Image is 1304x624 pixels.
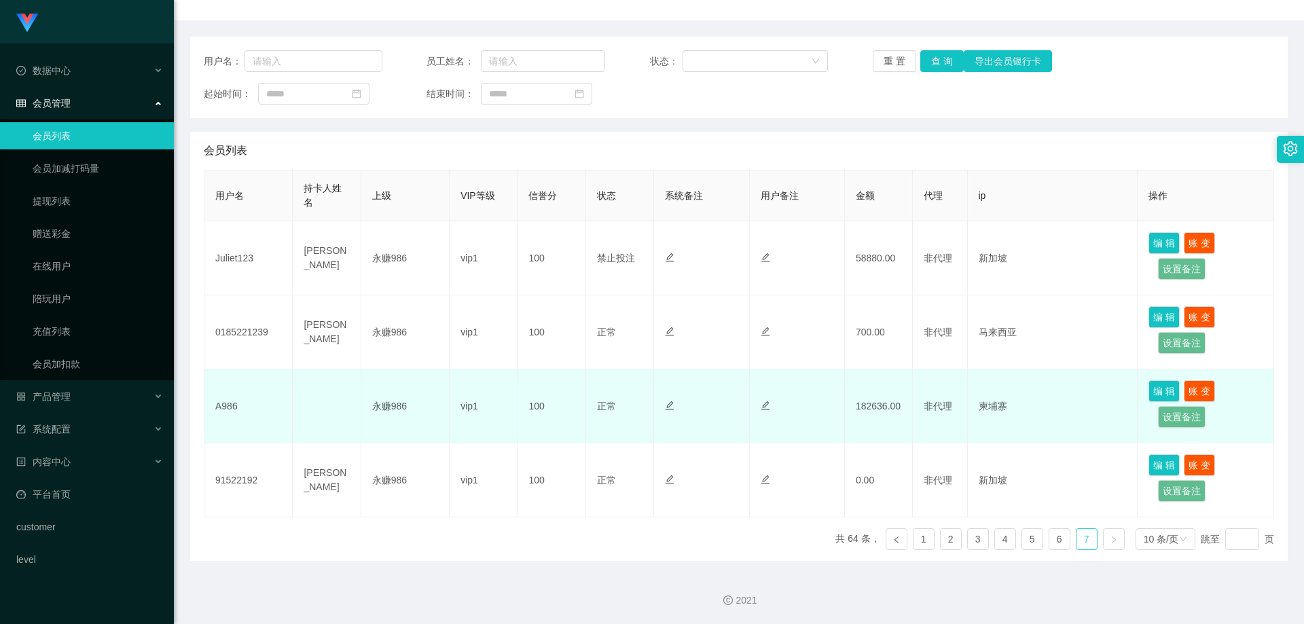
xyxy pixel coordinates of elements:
a: 4 [995,529,1015,549]
td: 91522192 [204,443,293,517]
img: logo.9652507e.png [16,14,38,33]
button: 账 变 [1184,306,1215,328]
a: 3 [968,529,988,549]
span: 上级 [372,190,391,201]
td: vip1 [450,221,518,295]
td: 100 [518,295,585,369]
li: 下一页 [1103,528,1125,550]
span: 会员管理 [16,98,71,109]
td: Juliet123 [204,221,293,295]
button: 设置备注 [1158,406,1206,428]
i: 图标: appstore-o [16,392,26,401]
a: 会员列表 [33,122,163,149]
span: 会员列表 [204,143,247,159]
span: ip [979,190,986,201]
li: 上一页 [886,528,907,550]
div: 跳至 页 [1201,528,1274,550]
button: 账 变 [1184,454,1215,476]
span: 正常 [597,475,616,485]
span: 金额 [856,190,875,201]
span: 非代理 [924,327,952,337]
button: 编 辑 [1148,232,1180,254]
span: 产品管理 [16,391,71,402]
li: 5 [1021,528,1043,550]
i: 图标: edit [665,253,674,262]
button: 设置备注 [1158,480,1206,502]
td: 永赚986 [361,443,450,517]
a: 充值列表 [33,318,163,345]
a: 6 [1049,529,1070,549]
button: 编 辑 [1148,380,1180,402]
i: 图标: right [1110,536,1118,544]
span: 状态 [597,190,616,201]
button: 账 变 [1184,232,1215,254]
input: 请输入 [481,50,605,72]
i: 图标: edit [665,401,674,410]
span: 代理 [924,190,943,201]
button: 查 询 [920,50,964,72]
span: 非代理 [924,401,952,411]
a: 在线用户 [33,253,163,280]
span: 用户名： [204,54,244,69]
td: 永赚986 [361,221,450,295]
i: 图标: calendar [352,89,361,98]
a: 5 [1022,529,1043,549]
span: 正常 [597,327,616,337]
a: level [16,546,163,573]
i: 图标: table [16,98,26,108]
div: 10 条/页 [1144,529,1178,549]
i: 图标: down [812,57,820,67]
li: 共 64 条， [835,528,880,550]
i: 图标: profile [16,457,26,466]
span: 非代理 [924,253,952,263]
a: 会员加扣款 [33,350,163,378]
td: vip1 [450,295,518,369]
span: 用户备注 [761,190,799,201]
td: vip1 [450,443,518,517]
a: 2 [941,529,961,549]
td: 700.00 [845,295,913,369]
td: [PERSON_NAME] [293,221,361,295]
li: 6 [1049,528,1070,550]
td: 0185221239 [204,295,293,369]
a: 7 [1076,529,1097,549]
span: 系统备注 [665,190,703,201]
a: 陪玩用户 [33,285,163,312]
td: A986 [204,369,293,443]
span: 持卡人姓名 [304,183,342,208]
button: 账 变 [1184,380,1215,402]
li: 7 [1076,528,1098,550]
td: 永赚986 [361,295,450,369]
td: [PERSON_NAME] [293,295,361,369]
button: 编 辑 [1148,306,1180,328]
span: 员工姓名： [427,54,481,69]
li: 1 [913,528,935,550]
button: 重 置 [873,50,916,72]
div: 2021 [185,593,1293,608]
td: 100 [518,221,585,295]
span: 结束时间： [427,87,481,101]
span: 状态： [650,54,683,69]
li: 2 [940,528,962,550]
input: 请输入 [244,50,382,72]
i: 图标: copyright [723,595,733,605]
button: 导出会员银行卡 [964,50,1052,72]
a: 图标: dashboard平台首页 [16,481,163,508]
td: 柬埔寨 [968,369,1138,443]
span: 起始时间： [204,87,258,101]
td: 马来西亚 [968,295,1138,369]
li: 4 [994,528,1016,550]
li: 3 [967,528,989,550]
span: VIP等级 [460,190,495,201]
td: 58880.00 [845,221,913,295]
button: 编 辑 [1148,454,1180,476]
i: 图标: left [892,536,901,544]
i: 图标: check-circle-o [16,66,26,75]
span: 操作 [1148,190,1167,201]
button: 设置备注 [1158,332,1206,354]
a: 赠送彩金 [33,220,163,247]
i: 图标: edit [665,475,674,484]
td: vip1 [450,369,518,443]
span: 用户名 [215,190,244,201]
span: 内容中心 [16,456,71,467]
